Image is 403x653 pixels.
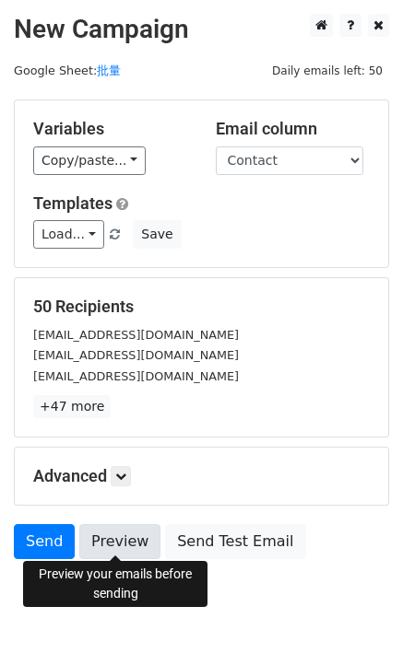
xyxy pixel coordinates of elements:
a: Send [14,524,75,559]
span: Daily emails left: 50 [266,61,389,81]
small: [EMAIL_ADDRESS][DOMAIN_NAME] [33,369,239,383]
a: Preview [79,524,160,559]
small: [EMAIL_ADDRESS][DOMAIN_NAME] [33,348,239,362]
a: 批量 [97,64,121,77]
h2: New Campaign [14,14,389,45]
a: Daily emails left: 50 [266,64,389,77]
a: Copy/paste... [33,146,146,175]
small: Google Sheet: [14,64,121,77]
h5: Email column [216,119,371,139]
a: Send Test Email [165,524,305,559]
h5: 50 Recipients [33,297,370,317]
button: Save [133,220,181,249]
a: Load... [33,220,104,249]
h5: Variables [33,119,188,139]
a: Templates [33,193,113,213]
small: [EMAIL_ADDRESS][DOMAIN_NAME] [33,328,239,342]
a: +47 more [33,395,111,418]
iframe: Chat Widget [311,565,403,653]
h5: Advanced [33,466,370,486]
div: Preview your emails before sending [23,561,207,607]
